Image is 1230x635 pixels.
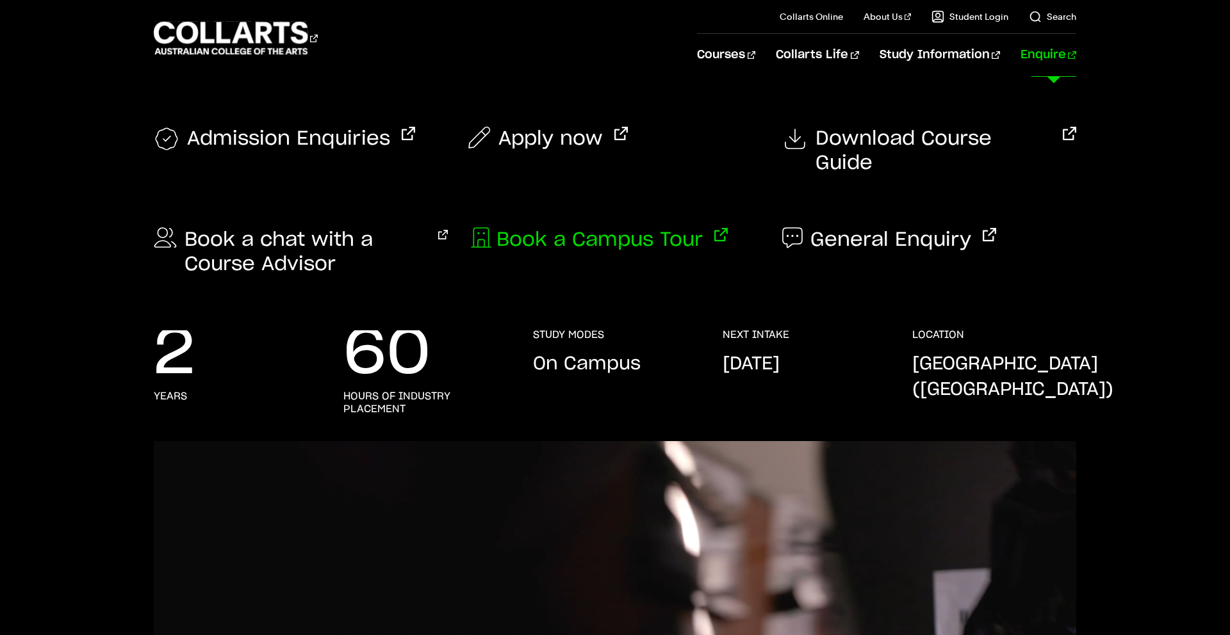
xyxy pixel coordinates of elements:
[468,228,728,252] a: Book a Campus Tour
[154,390,187,403] h3: years
[1021,34,1076,76] a: Enquire
[154,127,415,152] a: Admission Enquiries
[498,127,603,151] span: Apply now
[723,351,780,377] p: [DATE]
[697,34,755,76] a: Courses
[864,10,911,23] a: About Us
[343,328,430,380] p: 60
[782,127,1076,175] a: Download Course Guide
[533,328,604,341] h3: STUDY MODES
[880,34,1000,76] a: Study Information
[931,10,1008,23] a: Student Login
[496,228,703,252] span: Book a Campus Tour
[187,127,390,152] span: Admission Enquiries
[154,20,318,56] div: Go to homepage
[776,34,858,76] a: Collarts Life
[533,351,641,377] p: On Campus
[1029,10,1076,23] a: Search
[154,228,448,277] a: Book a chat with a Course Advisor
[468,127,628,151] a: Apply now
[912,328,964,341] h3: LOCATION
[184,228,427,277] span: Book a chat with a Course Advisor
[912,351,1113,403] p: [GEOGRAPHIC_DATA] ([GEOGRAPHIC_DATA])
[810,228,971,252] span: General Enquiry
[154,328,195,380] p: 2
[780,10,843,23] a: Collarts Online
[343,390,507,415] h3: hours of industry placement
[782,228,996,252] a: General Enquiry
[816,127,1051,175] span: Download Course Guide
[723,328,789,341] h3: NEXT INTAKE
